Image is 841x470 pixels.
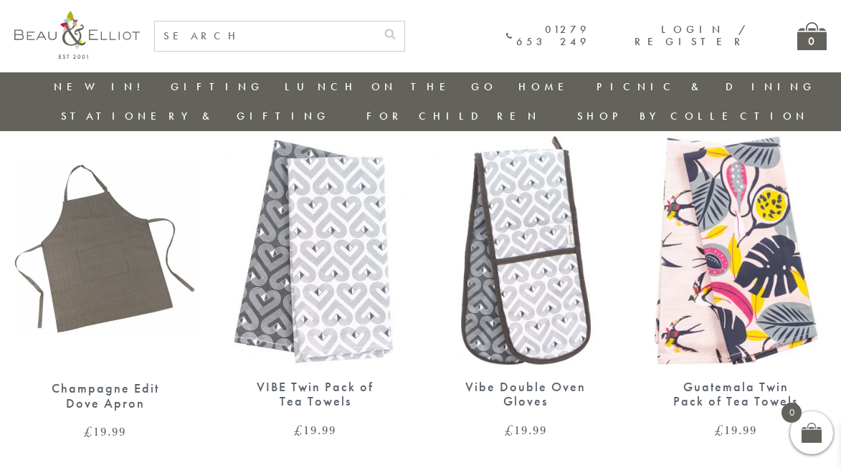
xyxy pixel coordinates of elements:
[61,109,330,123] a: Stationery & Gifting
[14,131,196,367] img: Champagne Edit Dove Apron
[54,80,150,94] a: New in!
[645,131,827,365] img: Guatemala Twin Pack of Tea Towels
[781,403,802,423] span: 0
[505,421,514,438] span: £
[14,11,140,59] img: logo
[84,423,93,440] span: £
[670,380,802,409] div: Guatemala Twin Pack of Tea Towels
[435,131,617,437] a: Vibe Cotton Double Oven Glove Vibe Double Oven Gloves £19.99
[715,421,724,438] span: £
[460,380,591,409] div: Vibe Double Oven Gloves
[224,131,406,365] img: Vibe Cotton Twin Pack of Tea Towels
[435,131,617,365] img: Vibe Cotton Double Oven Glove
[645,131,827,437] a: Guatemala Twin Pack of Tea Towels Guatemala Twin Pack of Tea Towels £19.99
[797,22,827,50] a: 0
[39,381,171,411] div: Champagne Edit Dove Apron
[294,421,303,438] span: £
[250,380,381,409] div: VIBE Twin Pack of Tea Towels
[597,80,816,94] a: Picnic & Dining
[505,421,547,438] bdi: 19.99
[171,80,264,94] a: Gifting
[155,21,376,51] input: SEARCH
[635,22,747,49] a: Login / Register
[518,80,576,94] a: Home
[84,423,126,440] bdi: 19.99
[366,109,541,123] a: For Children
[14,131,196,438] a: Champagne Edit Dove Apron Champagne Edit Dove Apron £19.99
[294,421,336,438] bdi: 19.99
[577,109,809,123] a: Shop by collection
[715,421,757,438] bdi: 19.99
[506,24,590,49] a: 01279 653 249
[224,131,406,437] a: Vibe Cotton Twin Pack of Tea Towels VIBE Twin Pack of Tea Towels £19.99
[285,80,497,94] a: Lunch On The Go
